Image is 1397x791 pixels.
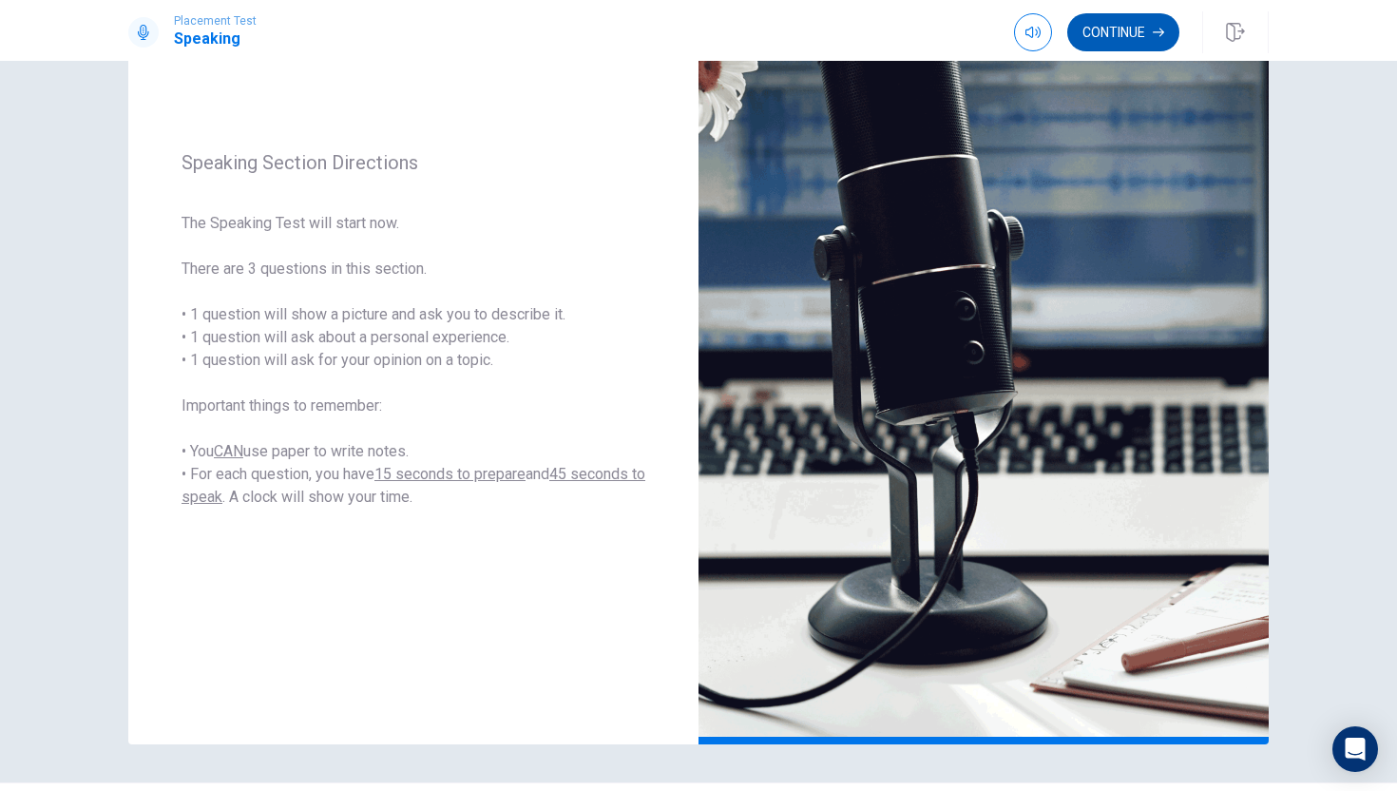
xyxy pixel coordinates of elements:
[182,212,645,509] span: The Speaking Test will start now. There are 3 questions in this section. • 1 question will show a...
[214,442,243,460] u: CAN
[182,151,645,174] span: Speaking Section Directions
[174,28,257,50] h1: Speaking
[1067,13,1179,51] button: Continue
[374,465,526,483] u: 15 seconds to prepare
[174,14,257,28] span: Placement Test
[1332,726,1378,772] div: Open Intercom Messenger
